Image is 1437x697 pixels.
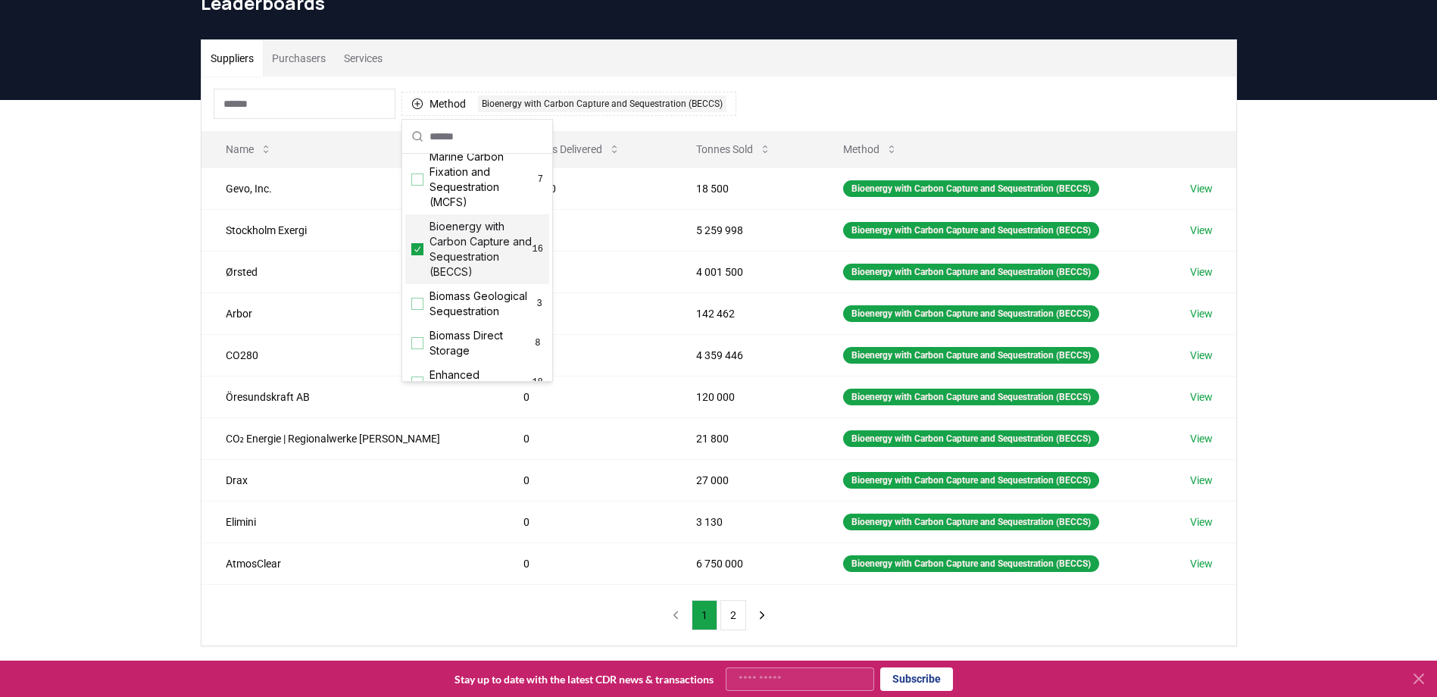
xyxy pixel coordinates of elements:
[499,376,672,417] td: 0
[1190,264,1213,280] a: View
[831,134,910,164] button: Method
[672,376,819,417] td: 120 000
[672,251,819,292] td: 4 001 500
[201,251,500,292] td: Ørsted
[430,367,532,398] span: Enhanced Weathering
[201,167,500,209] td: Gevo, Inc.
[201,40,263,77] button: Suppliers
[499,542,672,584] td: 0
[201,417,500,459] td: CO₂ Energie | Regionalwerke [PERSON_NAME]
[672,459,819,501] td: 27 000
[499,334,672,376] td: 0
[843,347,1099,364] div: Bioenergy with Carbon Capture and Sequestration (BECCS)
[201,334,500,376] td: CO280
[499,167,672,209] td: 18 500
[499,292,672,334] td: 0
[201,501,500,542] td: Elimini
[201,376,500,417] td: Öresundskraft AB
[720,600,746,630] button: 2
[430,328,533,358] span: Biomass Direct Storage
[672,542,819,584] td: 6 750 000
[1190,514,1213,530] a: View
[1190,389,1213,405] a: View
[499,501,672,542] td: 0
[1190,556,1213,571] a: View
[672,209,819,251] td: 5 259 998
[499,209,672,251] td: 0
[1190,181,1213,196] a: View
[533,337,543,349] span: 8
[430,149,538,210] span: Marine Carbon Fixation and Sequestration (MCFS)
[843,305,1099,322] div: Bioenergy with Carbon Capture and Sequestration (BECCS)
[672,334,819,376] td: 4 359 446
[201,459,500,501] td: Drax
[843,389,1099,405] div: Bioenergy with Carbon Capture and Sequestration (BECCS)
[843,430,1099,447] div: Bioenergy with Carbon Capture and Sequestration (BECCS)
[1190,473,1213,488] a: View
[843,264,1099,280] div: Bioenergy with Carbon Capture and Sequestration (BECCS)
[1190,223,1213,238] a: View
[843,180,1099,197] div: Bioenergy with Carbon Capture and Sequestration (BECCS)
[672,167,819,209] td: 18 500
[263,40,335,77] button: Purchasers
[201,542,500,584] td: AtmosClear
[843,514,1099,530] div: Bioenergy with Carbon Capture and Sequestration (BECCS)
[511,134,633,164] button: Tonnes Delivered
[201,209,500,251] td: Stockholm Exergi
[684,134,783,164] button: Tonnes Sold
[201,292,500,334] td: Arbor
[430,219,533,280] span: Bioenergy with Carbon Capture and Sequestration (BECCS)
[672,292,819,334] td: 142 462
[1190,348,1213,363] a: View
[843,472,1099,489] div: Bioenergy with Carbon Capture and Sequestration (BECCS)
[430,289,536,319] span: Biomass Geological Sequestration
[499,251,672,292] td: 0
[692,600,717,630] button: 1
[672,417,819,459] td: 21 800
[533,243,543,255] span: 16
[335,40,392,77] button: Services
[843,222,1099,239] div: Bioenergy with Carbon Capture and Sequestration (BECCS)
[749,600,775,630] button: next page
[672,501,819,542] td: 3 130
[499,417,672,459] td: 0
[478,95,726,112] div: Bioenergy with Carbon Capture and Sequestration (BECCS)
[499,459,672,501] td: 0
[843,555,1099,572] div: Bioenergy with Carbon Capture and Sequestration (BECCS)
[538,173,543,186] span: 7
[532,377,543,389] span: 18
[1190,431,1213,446] a: View
[1190,306,1213,321] a: View
[536,298,543,310] span: 3
[214,134,284,164] button: Name
[401,92,736,116] button: MethodBioenergy with Carbon Capture and Sequestration (BECCS)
